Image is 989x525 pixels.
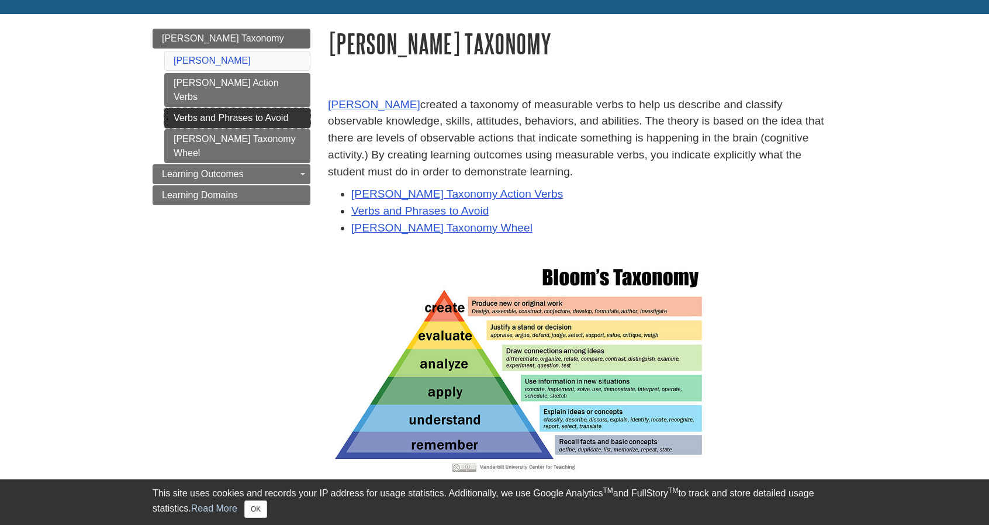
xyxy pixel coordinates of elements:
[153,486,836,518] div: This site uses cookies and records your IP address for usage statistics. Additionally, we use Goo...
[191,503,237,513] a: Read More
[153,29,310,205] div: Guide Page Menu
[244,500,267,518] button: Close
[162,190,238,200] span: Learning Domains
[351,188,563,200] a: [PERSON_NAME] Taxonomy Action Verbs
[328,29,836,58] h1: [PERSON_NAME] Taxonomy
[174,56,251,65] a: [PERSON_NAME]
[153,185,310,205] a: Learning Domains
[603,486,613,495] sup: TM
[162,169,244,179] span: Learning Outcomes
[164,129,310,163] a: [PERSON_NAME] Taxonomy Wheel
[351,222,532,234] a: [PERSON_NAME] Taxonomy Wheel
[668,486,678,495] sup: TM
[164,108,310,128] a: Verbs and Phrases to Avoid
[328,96,836,181] p: created a taxonomy of measurable verbs to help us describe and classify observable knowledge, ski...
[351,205,489,217] a: Verbs and Phrases to Avoid
[153,164,310,184] a: Learning Outcomes
[162,33,284,43] span: [PERSON_NAME] Taxonomy
[328,98,420,110] a: [PERSON_NAME]
[153,29,310,49] a: [PERSON_NAME] Taxonomy
[164,73,310,107] a: [PERSON_NAME] Action Verbs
